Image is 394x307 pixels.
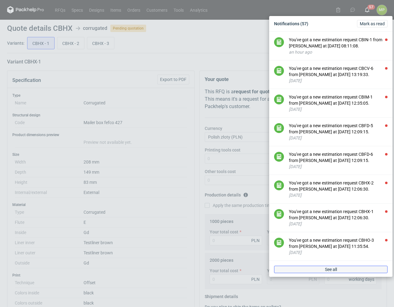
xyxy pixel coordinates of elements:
button: You've got a new estimation request CBHX-2 from [PERSON_NAME] at [DATE] 12:06:30.[DATE] [289,180,388,198]
div: an hour ago [289,49,388,55]
div: You've got a new estimation request CBHO-3 from [PERSON_NAME] at [DATE] 11:35:54. [289,237,388,249]
button: You've got a new estimation request CBFD-6 from [PERSON_NAME] at [DATE] 12:09:15.[DATE] [289,151,388,170]
button: You've got a new estimation request CBHO-3 from [PERSON_NAME] at [DATE] 11:35:54.[DATE] [289,237,388,256]
div: You've got a new estimation request CBFD-5 from [PERSON_NAME] at [DATE] 12:09:15. [289,123,388,135]
div: [DATE] [289,78,388,84]
div: [DATE] [289,221,388,227]
div: You've got a new estimation request CBIN-1 from [PERSON_NAME] at [DATE] 08:11:08. [289,37,388,49]
div: You've got a new estimation request CBIM-1 from [PERSON_NAME] at [DATE] 12:35:05. [289,94,388,106]
div: [DATE] [289,164,388,170]
a: See all [274,266,388,273]
div: Notifications (57) [272,18,390,29]
div: You've got a new estimation request CBHX-2 from [PERSON_NAME] at [DATE] 12:06:30. [289,180,388,192]
div: You've got a new estimation request CBCV-6 from [PERSON_NAME] at [DATE] 13:19:33. [289,65,388,78]
button: You've got a new estimation request CBFD-5 from [PERSON_NAME] at [DATE] 12:09:15.[DATE] [289,123,388,141]
div: You've got a new estimation request CBFD-6 from [PERSON_NAME] at [DATE] 12:09:15. [289,151,388,164]
div: [DATE] [289,135,388,141]
div: You've got a new estimation request CBHX-1 from [PERSON_NAME] at [DATE] 12:06:30. [289,208,388,221]
span: Mark as read [360,22,385,26]
button: You've got a new estimation request CBHX-1 from [PERSON_NAME] at [DATE] 12:06:30.[DATE] [289,208,388,227]
div: [DATE] [289,192,388,198]
span: See all [325,267,337,272]
button: Mark as read [357,20,388,27]
div: [DATE] [289,106,388,112]
div: [DATE] [289,249,388,256]
button: You've got a new estimation request CBCV-6 from [PERSON_NAME] at [DATE] 13:19:33.[DATE] [289,65,388,84]
button: You've got a new estimation request CBIM-1 from [PERSON_NAME] at [DATE] 12:35:05.[DATE] [289,94,388,112]
button: You've got a new estimation request CBIN-1 from [PERSON_NAME] at [DATE] 08:11:08.an hour ago [289,37,388,55]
